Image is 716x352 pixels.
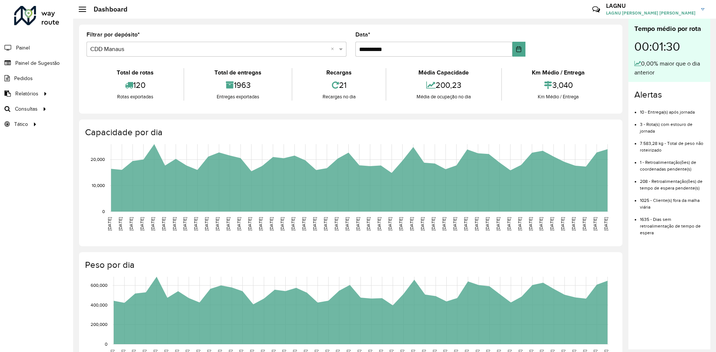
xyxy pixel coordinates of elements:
div: Total de entregas [186,68,289,77]
label: Data [355,30,370,39]
li: 10 - Entrega(s) após jornada [640,103,704,115]
text: [DATE] [463,217,468,231]
label: Filtrar por depósito [87,30,140,39]
text: 0 [105,342,107,346]
div: 21 [294,77,384,93]
span: Clear all [331,45,337,54]
text: [DATE] [560,217,565,231]
text: [DATE] [139,217,144,231]
h3: LAGNU [606,2,695,9]
div: 00:01:30 [634,34,704,59]
a: Contato Rápido [588,1,604,18]
li: 1025 - Cliente(s) fora da malha viária [640,191,704,210]
text: [DATE] [107,217,112,231]
text: 0 [102,209,105,214]
text: [DATE] [226,217,230,231]
text: [DATE] [442,217,446,231]
text: [DATE] [582,217,587,231]
text: [DATE] [420,217,425,231]
div: Média de ocupação no dia [388,93,499,101]
div: 120 [88,77,182,93]
div: 200,23 [388,77,499,93]
div: Total de rotas [88,68,182,77]
text: 600,000 [91,283,107,288]
div: Média Capacidade [388,68,499,77]
text: [DATE] [258,217,263,231]
span: Painel de Sugestão [15,59,60,67]
text: [DATE] [377,217,381,231]
text: [DATE] [269,217,274,231]
text: [DATE] [312,217,317,231]
text: [DATE] [517,217,522,231]
text: [DATE] [204,217,209,231]
text: [DATE] [215,217,220,231]
span: Painel [16,44,30,52]
text: [DATE] [431,217,436,231]
text: [DATE] [409,217,414,231]
text: [DATE] [247,217,252,231]
text: [DATE] [506,217,511,231]
li: 208 - Retroalimentação(ões) de tempo de espera pendente(s) [640,172,704,191]
text: [DATE] [301,217,306,231]
li: 3 - Rota(s) com estouro de jornada [640,115,704,134]
text: 200,000 [91,322,107,327]
li: 1635 - Dias sem retroalimentação de tempo de espera [640,210,704,236]
text: [DATE] [603,217,608,231]
h4: Alertas [634,89,704,100]
span: Pedidos [14,74,33,82]
text: [DATE] [118,217,123,231]
text: [DATE] [355,217,360,231]
text: [DATE] [345,217,349,231]
text: [DATE] [485,217,490,231]
text: 20,000 [91,157,105,162]
div: Recargas [294,68,384,77]
span: LAGNU [PERSON_NAME] [PERSON_NAME] [606,10,695,16]
span: Relatórios [15,90,38,98]
text: 400,000 [91,302,107,307]
text: [DATE] [474,217,479,231]
h2: Dashboard [86,5,128,13]
li: 1 - Retroalimentação(ões) de coordenadas pendente(s) [640,153,704,172]
div: Km Médio / Entrega [504,93,613,101]
h4: Peso por dia [85,260,615,270]
div: 0,00% maior que o dia anterior [634,59,704,77]
text: [DATE] [496,217,500,231]
div: 3,040 [504,77,613,93]
text: [DATE] [172,217,177,231]
li: 7.583,28 kg - Total de peso não roteirizado [640,134,704,153]
text: [DATE] [452,217,457,231]
text: [DATE] [549,217,554,231]
text: [DATE] [161,217,166,231]
text: [DATE] [182,217,187,231]
text: [DATE] [150,217,155,231]
div: Rotas exportadas [88,93,182,101]
text: 10,000 [92,183,105,188]
div: Km Médio / Entrega [504,68,613,77]
text: [DATE] [323,217,328,231]
text: [DATE] [291,217,295,231]
text: [DATE] [129,217,134,231]
h4: Capacidade por dia [85,127,615,138]
button: Choose Date [512,42,525,57]
text: [DATE] [528,217,533,231]
text: [DATE] [538,217,543,231]
span: Consultas [15,105,38,113]
text: [DATE] [236,217,241,231]
text: [DATE] [366,217,371,231]
text: [DATE] [571,217,576,231]
div: Tempo médio por rota [634,24,704,34]
text: [DATE] [193,217,198,231]
text: [DATE] [280,217,285,231]
text: [DATE] [593,217,597,231]
div: Recargas no dia [294,93,384,101]
text: [DATE] [398,217,403,231]
span: Tático [14,120,28,128]
div: 1963 [186,77,289,93]
text: [DATE] [387,217,392,231]
div: Entregas exportadas [186,93,289,101]
text: [DATE] [334,217,339,231]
